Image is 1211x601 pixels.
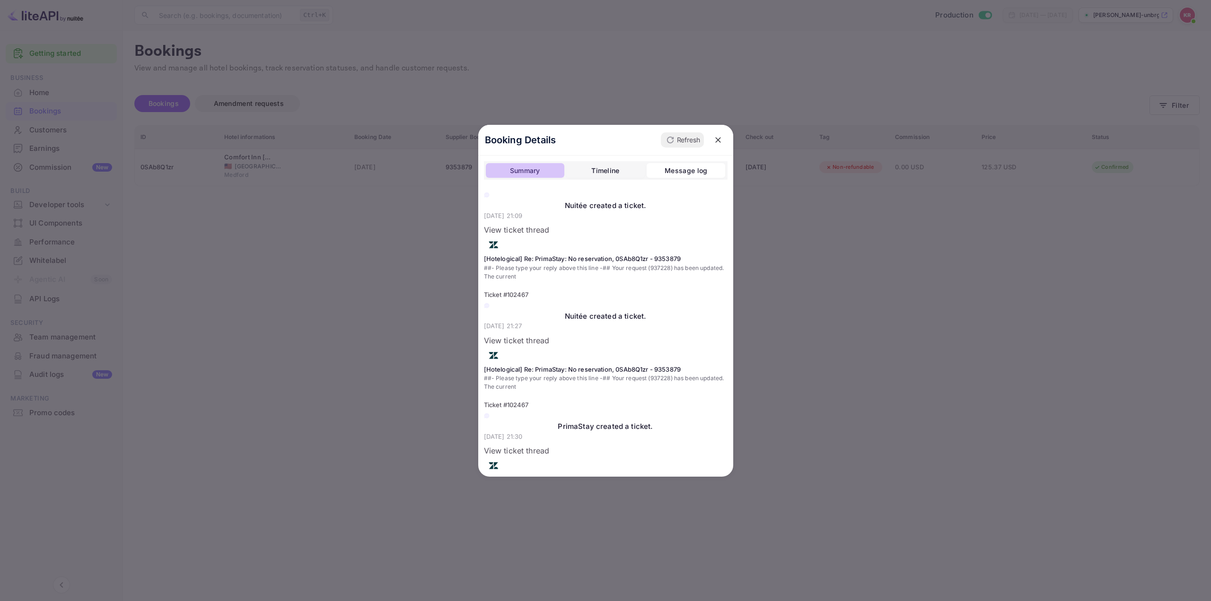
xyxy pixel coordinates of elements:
[677,135,700,145] p: Refresh
[484,346,503,365] img: AwvSTEc2VUhQAAAAAElFTkSuQmCC
[484,211,728,221] p: [DATE] 21:09
[665,165,707,176] div: Message log
[484,224,728,235] p: View ticket thread
[484,235,503,254] img: AwvSTEc2VUhQAAAAAElFTkSuQmCC
[484,401,529,409] span: Ticket #102467
[484,335,728,346] p: View ticket thread
[484,311,728,322] div: Nuitée created a ticket.
[484,365,728,375] p: [Hotelogical] Re: PrimaStay: No reservation, 0SAb8Q1zr - 9353879
[486,163,564,178] button: Summary
[485,133,556,147] p: Booking Details
[566,163,645,178] button: Timeline
[484,291,529,298] span: Ticket #102467
[484,322,728,331] p: [DATE] 21:27
[484,432,728,442] p: [DATE] 21:30
[484,445,728,456] p: View ticket thread
[661,132,704,148] button: Refresh
[484,456,503,475] img: AwvSTEc2VUhQAAAAAElFTkSuQmCC
[484,374,728,391] p: ##- Please type your reply above this line -## Your request (937228) has been updated. The current
[484,421,728,432] div: PrimaStay created a ticket.
[484,264,728,281] p: ##- Please type your reply above this line -## Your request (937228) has been updated. The current
[510,165,540,176] div: Summary
[647,163,725,178] button: Message log
[484,475,728,485] p: [Hotelogical] Re: PrimaStay: No reservation, 0SAb8Q1zr - 9353879
[591,165,619,176] div: Timeline
[484,254,728,264] p: [Hotelogical] Re: PrimaStay: No reservation, 0SAb8Q1zr - 9353879
[484,200,728,211] div: Nuitée created a ticket.
[710,131,727,148] button: close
